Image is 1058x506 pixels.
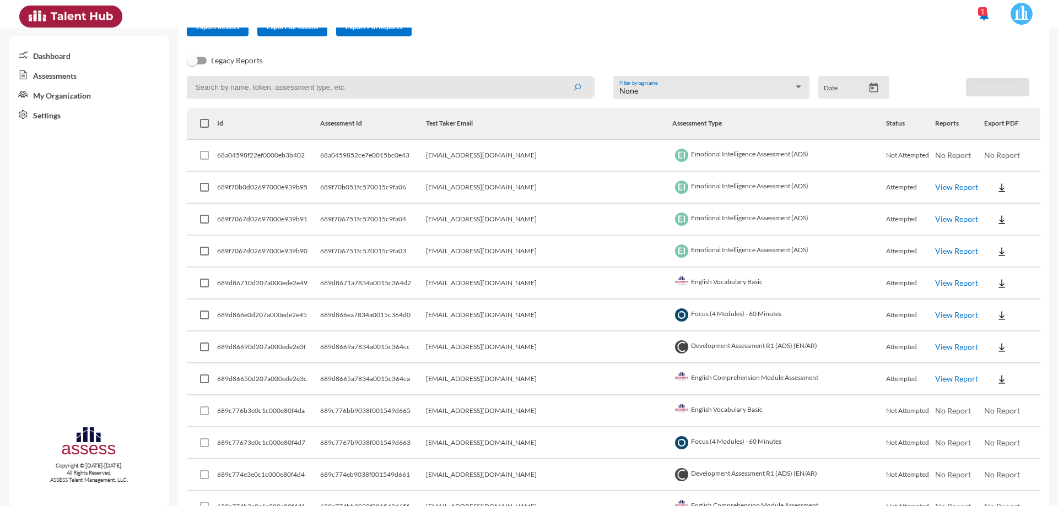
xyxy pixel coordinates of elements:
td: 689f706751fc570015c9fa04 [320,204,426,236]
td: 689d866e0d207a000ede2e45 [217,300,321,331]
span: No Report [984,150,1020,160]
td: [EMAIL_ADDRESS][DOMAIN_NAME] [426,172,672,204]
td: English Vocabulary Basic [672,395,886,427]
td: Focus (4 Modules) - 60 Minutes [672,427,886,459]
th: Export PDF [984,108,1040,140]
td: Attempted [886,331,935,363]
td: [EMAIL_ADDRESS][DOMAIN_NAME] [426,363,672,395]
a: Settings [9,105,169,124]
span: No Report [935,406,971,415]
span: Export Id/Tokens [267,23,318,31]
span: No Report [935,470,971,479]
td: [EMAIL_ADDRESS][DOMAIN_NAME] [426,236,672,268]
td: Not Attempted [886,459,935,491]
td: 689c774e3e0c1c000e80f4d4 [217,459,321,491]
td: [EMAIL_ADDRESS][DOMAIN_NAME] [426,204,672,236]
td: 689d8665a7834a0015c364ca [320,363,426,395]
td: Attempted [886,236,935,268]
td: Not Attempted [886,140,935,172]
td: 689d8669a7834a0015c364cc [320,331,426,363]
a: View Report [935,182,978,192]
td: 689f7067d02697000e939b91 [217,204,321,236]
span: None [619,86,638,95]
td: 689d86650d207a000ede2e3c [217,363,321,395]
a: View Report [935,310,978,319]
td: Development Assessment R1 (ADS) (EN/AR) [672,459,886,491]
td: Emotional Intelligence Assessment (ADS) [672,140,886,172]
th: Assessment Id [320,108,426,140]
td: [EMAIL_ADDRESS][DOMAIN_NAME] [426,300,672,331]
a: My Organization [9,85,169,105]
a: View Report [935,342,978,351]
td: 689c776b3e0c1c000e80f4da [217,395,321,427]
button: Download PDF [966,78,1029,96]
td: 689d86710d207a000ede2e49 [217,268,321,300]
td: Not Attempted [886,395,935,427]
td: Attempted [886,204,935,236]
span: No Report [984,406,1020,415]
p: Copyright © [DATE]-[DATE]. All Rights Reserved. ASSESS Talent Management, LLC. [9,462,169,483]
td: 689f70b051fc570015c9fa06 [320,172,426,204]
a: Assessments [9,65,169,85]
th: Assessment Type [672,108,886,140]
input: Search by name, token, assessment type, etc. [187,76,592,99]
td: English Comprehension Module Assessment [672,363,886,395]
td: Emotional Intelligence Assessment (ADS) [672,172,886,204]
span: No Report [935,438,971,447]
td: 689c77673e0c1c000e80f4d7 [217,427,321,459]
td: 689d8671a7834a0015c364d2 [320,268,426,300]
th: Reports [935,108,984,140]
button: Open calendar [864,82,883,94]
td: Attempted [886,300,935,331]
td: English Vocabulary Basic [672,268,886,300]
td: [EMAIL_ADDRESS][DOMAIN_NAME] [426,395,672,427]
td: 689f706751fc570015c9fa03 [320,236,426,268]
td: [EMAIL_ADDRESS][DOMAIN_NAME] [426,459,672,491]
span: Export Pdf Reports [346,23,402,31]
td: Attempted [886,268,935,300]
td: 689d866ea7834a0015c364d0 [320,300,426,331]
th: Status [886,108,935,140]
th: Id [217,108,321,140]
a: View Report [935,278,978,287]
td: Attempted [886,363,935,395]
td: Focus (4 Modules) - 60 Minutes [672,300,886,331]
td: [EMAIL_ADDRESS][DOMAIN_NAME] [426,331,672,363]
span: No Report [935,150,971,160]
a: Dashboard [9,45,169,65]
a: View Report [935,246,978,255]
td: 689c776bb9038f001549d665 [320,395,426,427]
td: [EMAIL_ADDRESS][DOMAIN_NAME] [426,140,672,172]
td: 689c774eb9038f001549d661 [320,459,426,491]
td: 689c7767b9038f001549d663 [320,427,426,459]
td: Emotional Intelligence Assessment (ADS) [672,236,886,268]
div: 1 [978,7,987,16]
a: View Report [935,214,978,224]
th: Test Taker Email [426,108,672,140]
td: 68a04598f22ef0000eb3b402 [217,140,321,172]
mat-icon: notifications [978,8,991,21]
span: Export Results [196,23,239,31]
span: No Report [984,438,1020,447]
button: Export Results [187,18,249,36]
td: 68a0459852ce7e0015bc0e43 [320,140,426,172]
td: 689f7067d02697000e939b90 [217,236,321,268]
a: View Report [935,374,978,383]
td: 689f70b0d02697000e939b95 [217,172,321,204]
button: Export Pdf Reports [336,18,412,36]
td: Development Assessment R1 (ADS) (EN/AR) [672,331,886,363]
td: Emotional Intelligence Assessment (ADS) [672,204,886,236]
td: [EMAIL_ADDRESS][DOMAIN_NAME] [426,268,672,300]
span: No Report [984,470,1020,479]
span: Download PDF [975,83,1020,91]
td: Not Attempted [886,427,935,459]
button: Export Id/Tokens [257,18,327,36]
span: Legacy Reports [211,54,263,67]
td: Attempted [886,172,935,204]
img: assesscompany-logo.png [61,425,117,460]
td: [EMAIL_ADDRESS][DOMAIN_NAME] [426,427,672,459]
td: 689d86690d207a000ede2e3f [217,331,321,363]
